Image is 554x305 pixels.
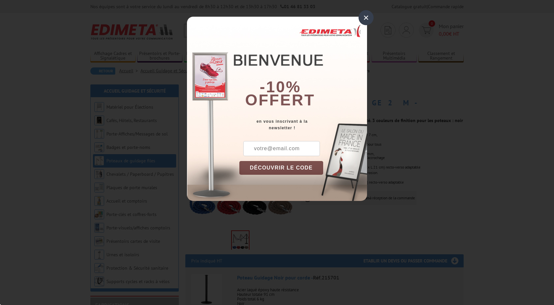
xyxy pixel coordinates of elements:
[239,118,367,131] div: en vous inscrivant à la newsletter !
[260,78,301,96] b: -10%
[245,91,315,109] font: offert
[243,141,320,156] input: votre@email.com
[359,10,374,25] div: ×
[239,161,323,175] button: DÉCOUVRIR LE CODE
